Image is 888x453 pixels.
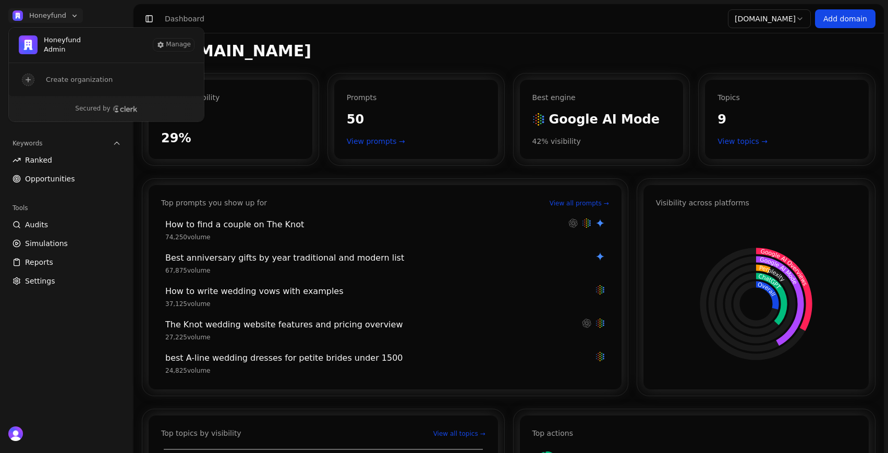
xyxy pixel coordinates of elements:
div: 50 [347,111,485,128]
div: Prompts [347,92,485,103]
span: Reports [25,257,53,267]
textpath: Overall [757,281,777,297]
div: The Knot wedding website features and pricing overview [165,319,576,331]
span: Audits [25,219,48,230]
button: Close organization switcher [8,8,83,23]
img: 's logo [8,426,23,441]
span: 67,875 volume [165,266,210,275]
div: How to write wedding vows with examples [165,285,589,298]
button: Open user button [8,426,23,441]
div: Dashboard [165,14,204,24]
div: Top prompts you show up for [161,198,267,208]
div: Top actions [532,428,573,438]
div: Best anniversary gifts by year traditional and modern list [165,252,589,264]
button: Manage [153,39,194,51]
div: Best engine [532,92,671,103]
a: Clerk logo [113,105,138,113]
a: View all prompts → [550,199,609,207]
span: Honeyfund [29,11,66,20]
img: Honeyfund [13,10,23,21]
span: 74,250 volume [165,233,210,241]
span: Google AI Mode [549,111,660,128]
div: Tools [8,200,125,216]
div: Overall visibility [161,92,300,103]
div: Honeyfund is active [8,27,204,122]
textpath: Perplexity [759,264,786,283]
span: Settings [25,276,55,286]
div: 9 [717,111,856,128]
span: Simulations [25,238,68,249]
span: Honeyfund [44,35,81,45]
a: View all topics → [433,430,485,438]
span: 37,125 volume [165,300,210,308]
div: 29% [161,130,300,146]
span: Ranked [25,155,52,165]
div: Top topics by visibility [161,428,241,438]
div: 42 % visibility [532,136,671,146]
div: best A-line wedding dresses for petite brides under 1500 [165,352,589,364]
div: Topics [717,92,856,103]
a: View prompts → [347,136,485,146]
span: Admin [44,45,81,54]
span: 27,225 volume [165,333,210,341]
a: View topics → [717,136,856,146]
img: Honeyfund [19,35,38,54]
span: Opportunities [25,174,75,184]
a: Add domain [815,9,875,28]
div: Visibility across platforms [656,198,749,208]
p: Secured by [75,105,110,113]
span: 24,825 volume [165,366,210,375]
button: Keywords [8,135,125,152]
h1: [DOMAIN_NAME] [165,42,311,60]
button: Create organization [8,63,204,96]
div: How to find a couple on The Knot [165,218,562,231]
textpath: ChatGPT [758,273,782,290]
